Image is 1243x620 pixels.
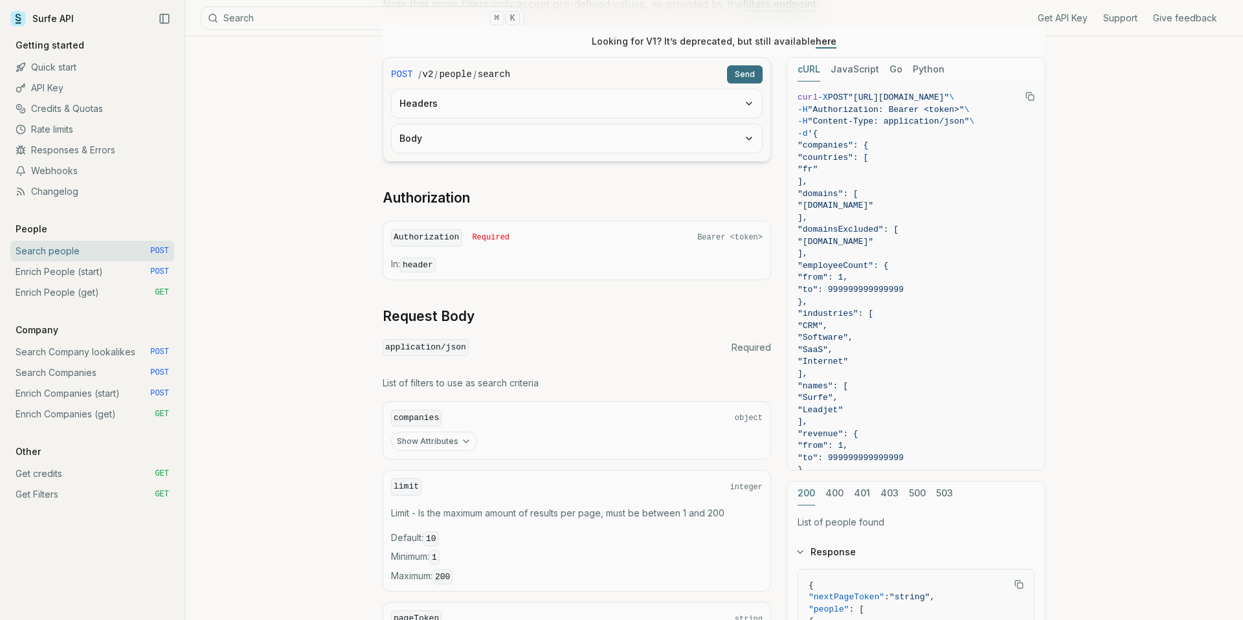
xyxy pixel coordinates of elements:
a: Request Body [383,307,475,326]
code: application/json [383,339,469,357]
span: "employeeCount": { [798,261,888,271]
span: Default : [391,531,763,546]
button: Show Attributes [391,432,477,451]
span: "from": 1, [798,441,848,450]
span: "CRM", [798,321,828,331]
span: "industries": [ [798,309,873,318]
span: "[DOMAIN_NAME]" [798,237,873,247]
span: "Internet" [798,357,848,366]
span: "names": [ [798,381,848,391]
span: POST [150,347,169,357]
a: Get API Key [1038,12,1088,25]
button: Go [890,58,902,82]
p: People [10,223,52,236]
span: "to": 999999999999999 [798,285,904,294]
span: POST [828,93,848,102]
span: object [735,413,763,423]
span: Required [732,341,771,354]
a: Credits & Quotas [10,98,174,119]
span: -d [798,129,808,138]
span: \ [949,93,954,102]
a: Surfe API [10,9,74,28]
a: Rate limits [10,119,174,140]
button: cURL [798,58,820,82]
span: ], [798,369,808,379]
code: companies [391,410,442,427]
a: API Key [10,78,174,98]
span: POST [391,68,413,81]
span: POST [150,246,169,256]
a: here [816,36,836,47]
code: people [439,68,471,81]
span: GET [155,469,169,479]
p: In: [391,258,763,272]
span: "Surfe", [798,393,838,403]
code: search [478,68,510,81]
span: "[DOMAIN_NAME]" [798,201,873,210]
span: ], [798,417,808,426]
span: / [473,68,476,81]
a: Support [1103,12,1137,25]
span: \ [964,105,969,115]
span: { [809,581,814,590]
a: Enrich People (start) POST [10,261,174,282]
button: Copy Text [1009,575,1029,594]
span: GET [155,489,169,500]
a: Enrich Companies (start) POST [10,383,174,404]
a: Changelog [10,181,174,202]
span: Bearer <token> [697,232,763,243]
p: Limit - Is the maximum amount of results per page, must be between 1 and 200 [391,507,763,520]
code: 1 [429,550,440,565]
span: curl [798,93,818,102]
a: Enrich Companies (get) GET [10,404,174,425]
span: ], [798,177,808,186]
kbd: K [506,11,520,25]
span: -X [818,93,828,102]
span: GET [155,287,169,298]
span: POST [150,368,169,378]
button: 403 [880,482,899,505]
p: List of people found [798,516,1035,529]
a: Give feedback [1153,12,1217,25]
button: 401 [854,482,870,505]
span: "revenue": { [798,429,858,439]
span: "from": 1, [798,272,848,282]
span: "Content-Type: application/json" [808,116,970,126]
span: "Authorization: Bearer <token>" [808,105,965,115]
p: List of filters to use as search criteria [383,377,771,390]
a: Enrich People (get) GET [10,282,174,303]
span: POST [150,267,169,277]
p: Company [10,324,63,337]
code: v2 [423,68,434,81]
code: 10 [423,531,439,546]
span: "[URL][DOMAIN_NAME]" [848,93,949,102]
span: "to": 999999999999999 [798,453,904,463]
span: : [ [849,604,864,614]
span: "Software", [798,333,853,342]
span: "people" [809,604,849,614]
span: \ [969,116,974,126]
a: Search Companies POST [10,362,174,383]
span: POST [150,388,169,399]
a: Authorization [383,189,470,207]
a: Responses & Errors [10,140,174,161]
span: Minimum : [391,550,763,564]
button: Headers [392,89,762,118]
span: "SaaS", [798,345,833,355]
p: Other [10,445,46,458]
button: 200 [798,482,815,505]
button: Send [727,65,763,83]
button: 503 [936,482,953,505]
span: GET [155,409,169,419]
span: / [434,68,438,81]
code: 200 [432,570,453,584]
button: Python [913,58,945,82]
kbd: ⌘ [489,11,504,25]
span: Required [472,232,510,243]
span: Maximum : [391,570,763,584]
span: "Leadjet" [798,405,843,415]
span: -H [798,116,808,126]
code: limit [391,478,421,496]
button: Copy Text [1020,87,1040,106]
span: integer [730,482,763,493]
